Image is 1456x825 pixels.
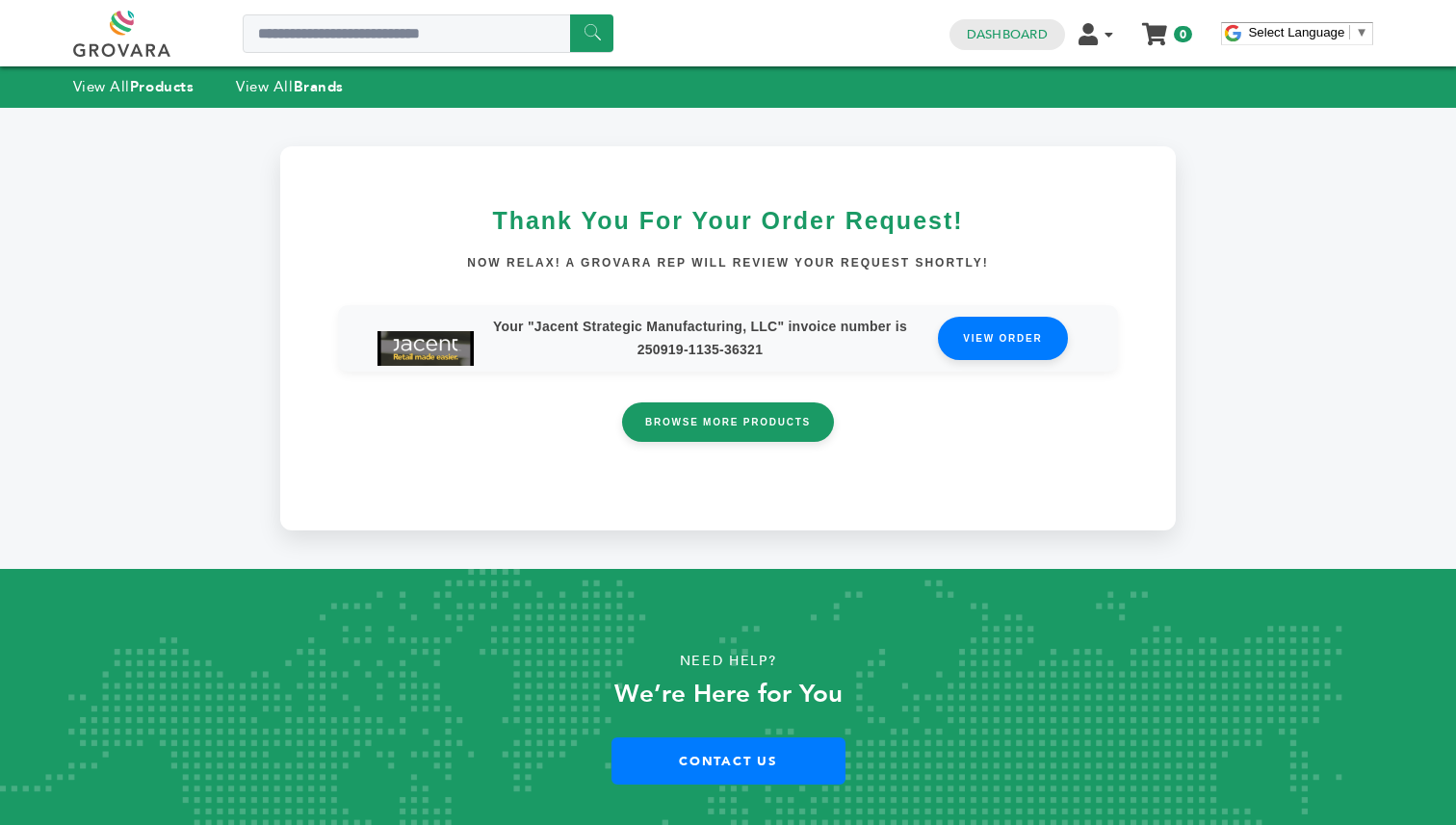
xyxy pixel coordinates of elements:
[1248,25,1344,39] span: Select Language
[338,255,1118,286] h4: Now relax! A Grovara rep will review your request shortly!
[1248,25,1367,39] a: Select Language​
[1143,17,1165,38] a: My Cart
[338,204,1118,245] h3: Thank you for your order request!
[130,77,194,96] strong: Products
[611,737,845,785] a: Contact Us
[1355,25,1367,39] span: ▼
[967,26,1048,43] a: Dashboard
[622,402,834,442] a: Browse More Products
[243,14,613,53] input: Search a product or brand...
[377,331,474,367] img: Jacent Strategic Manufacturing, LLC
[73,77,195,96] a: View AllProducts
[294,77,344,96] strong: Brands
[938,317,1067,360] a: VIEW ORDER
[1349,25,1350,39] span: ​
[236,77,344,96] a: View AllBrands
[73,647,1384,676] p: Need Help?
[474,315,927,361] p: Your "Jacent Strategic Manufacturing, LLC" invoice number is 250919-1135-36321
[1174,26,1192,42] span: 0
[614,677,843,711] strong: We’re Here for You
